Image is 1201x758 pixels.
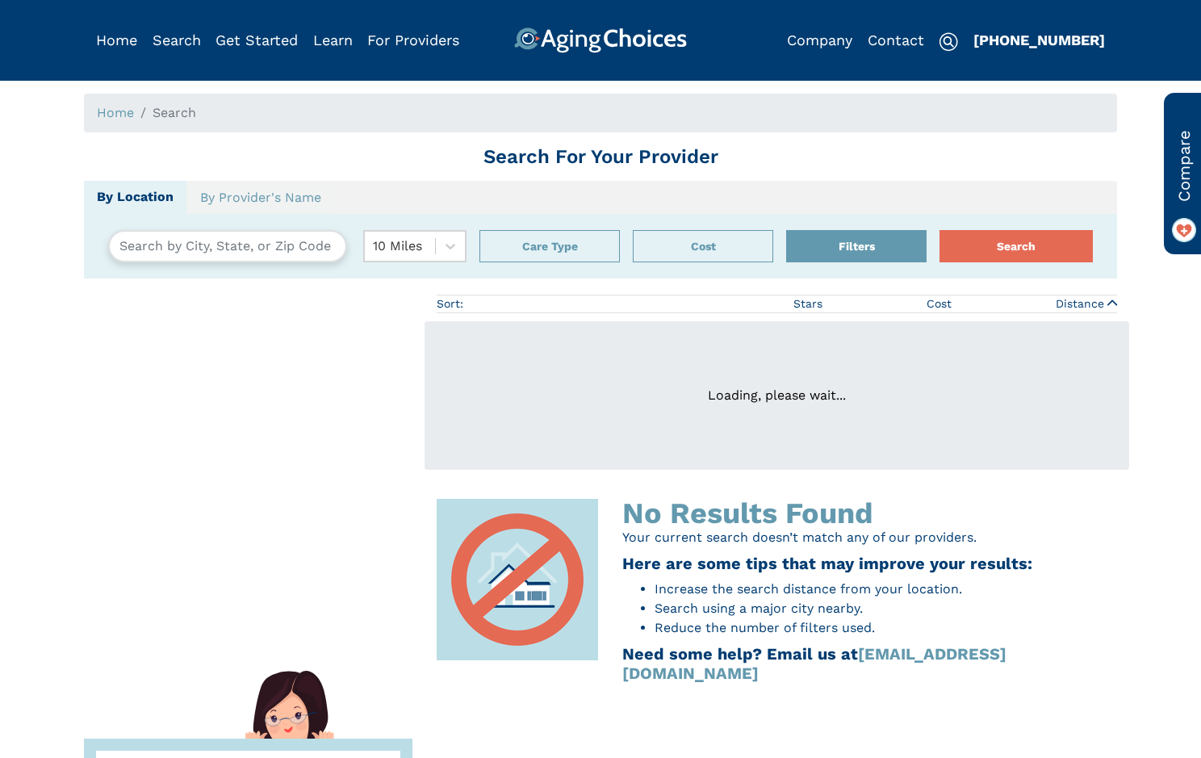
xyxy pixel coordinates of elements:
[655,618,1117,638] li: Reduce the number of filters used.
[97,105,134,120] a: Home
[1172,218,1196,242] img: favorite_on.png
[186,181,335,215] a: By Provider's Name
[793,295,822,312] span: Stars
[425,321,1129,470] div: Loading, please wait...
[313,31,353,48] a: Learn
[84,181,186,214] a: By Location
[622,499,1117,528] div: No Results Found
[868,31,924,48] a: Contact
[622,644,1117,683] h3: Need some help? Email us at
[84,94,1117,132] nav: breadcrumb
[622,554,1117,573] h3: Here are some tips that may improve your results:
[84,145,1117,169] h1: Search For Your Provider
[973,31,1105,48] a: [PHONE_NUMBER]
[514,27,687,53] img: AgingChoices
[655,599,1117,618] li: Search using a major city nearby.
[479,230,620,262] div: Popover trigger
[633,230,773,262] button: Cost
[367,31,459,48] a: For Providers
[216,31,298,48] a: Get Started
[437,295,463,312] div: Sort:
[153,27,201,53] div: Popover trigger
[96,31,137,48] a: Home
[927,295,952,312] span: Cost
[153,105,196,120] span: Search
[1056,295,1104,312] span: Distance
[786,230,927,262] div: Popover trigger
[622,644,1006,683] a: [EMAIL_ADDRESS][DOMAIN_NAME]
[939,32,958,52] img: search-icon.svg
[633,230,773,262] div: Popover trigger
[939,230,1093,262] button: Search
[786,230,927,262] button: Filters
[153,31,201,48] a: Search
[108,230,347,262] input: Search by City, State, or Zip Code
[622,528,1117,547] p: Your current search doesn’t match any of our providers.
[787,31,852,48] a: Company
[1172,130,1196,202] span: Compare
[479,230,620,262] button: Care Type
[655,580,1117,599] li: Increase the search distance from your location.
